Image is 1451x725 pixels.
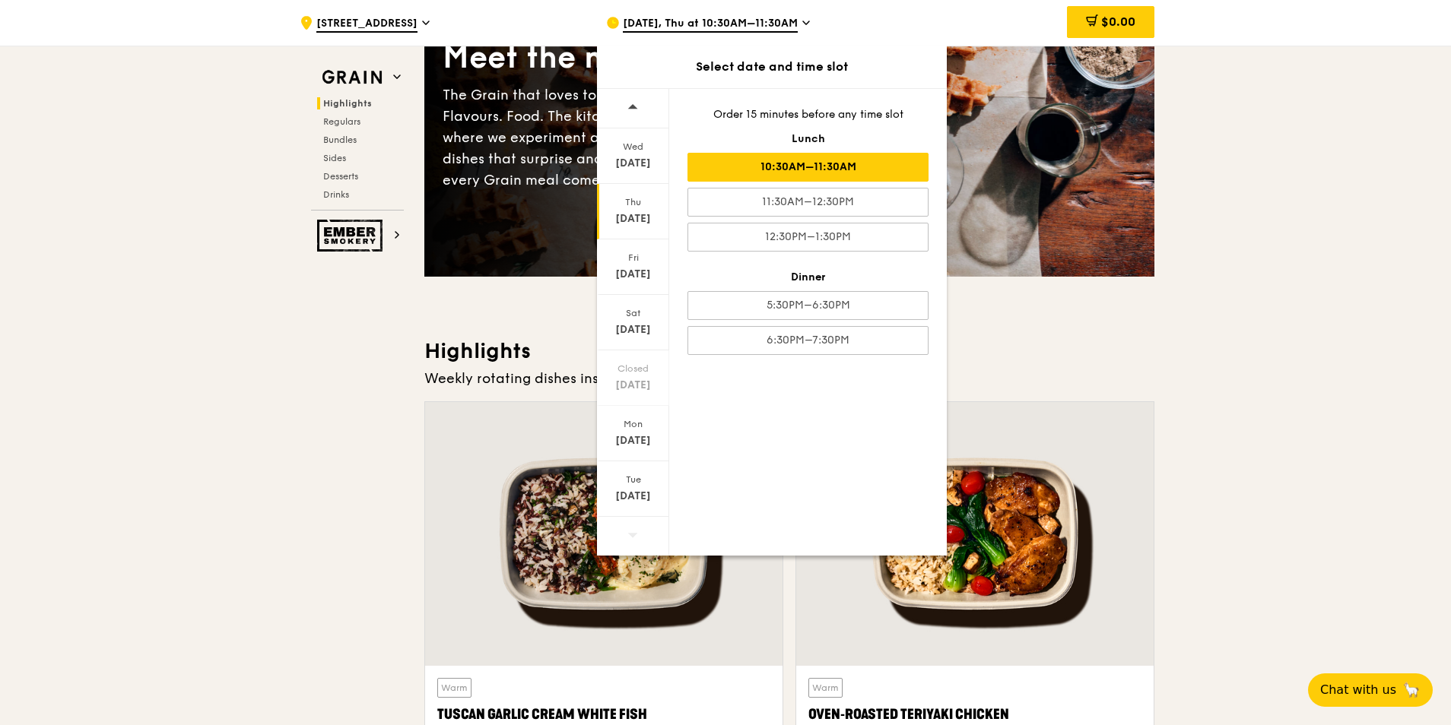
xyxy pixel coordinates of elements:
span: Drinks [323,189,349,200]
img: Ember Smokery web logo [317,220,387,252]
div: [DATE] [599,489,667,504]
div: Sat [599,307,667,319]
div: Warm [437,678,471,698]
div: Thu [599,196,667,208]
span: Regulars [323,116,360,127]
div: Weekly rotating dishes inspired by flavours from around the world. [424,368,1154,389]
div: Mon [599,418,667,430]
div: 6:30PM–7:30PM [687,326,929,355]
div: [DATE] [599,211,667,226]
div: Tue [599,473,667,486]
div: [DATE] [599,433,667,448]
div: Closed [599,362,667,375]
div: Warm [808,678,843,698]
div: Meet the new Grain [443,37,789,78]
div: Fri [599,252,667,264]
span: 🦙 [1402,681,1421,699]
span: Sides [323,153,346,163]
div: 12:30PM–1:30PM [687,223,929,252]
div: 11:30AM–12:30PM [687,188,929,217]
div: [DATE] [599,156,667,171]
span: $0.00 [1101,14,1135,29]
span: Highlights [323,98,372,109]
div: [DATE] [599,378,667,393]
span: Desserts [323,171,358,182]
h3: Highlights [424,337,1154,365]
div: Oven‑Roasted Teriyaki Chicken [808,704,1141,725]
button: Chat with us🦙 [1308,673,1433,707]
span: [STREET_ADDRESS] [316,16,418,33]
div: Wed [599,141,667,153]
div: 10:30AM–11:30AM [687,153,929,182]
span: [DATE], Thu at 10:30AM–11:30AM [623,16,798,33]
div: [DATE] [599,267,667,282]
span: Chat with us [1320,681,1396,699]
div: Order 15 minutes before any time slot [687,107,929,122]
img: Grain web logo [317,64,387,91]
div: Select date and time slot [597,58,947,76]
div: Lunch [687,131,929,147]
div: [DATE] [599,322,667,337]
div: 5:30PM–6:30PM [687,291,929,320]
div: Tuscan Garlic Cream White Fish [437,704,770,725]
div: Dinner [687,270,929,285]
div: The Grain that loves to play. With ingredients. Flavours. Food. The kitchen is our happy place, w... [443,84,789,191]
span: Bundles [323,135,357,145]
